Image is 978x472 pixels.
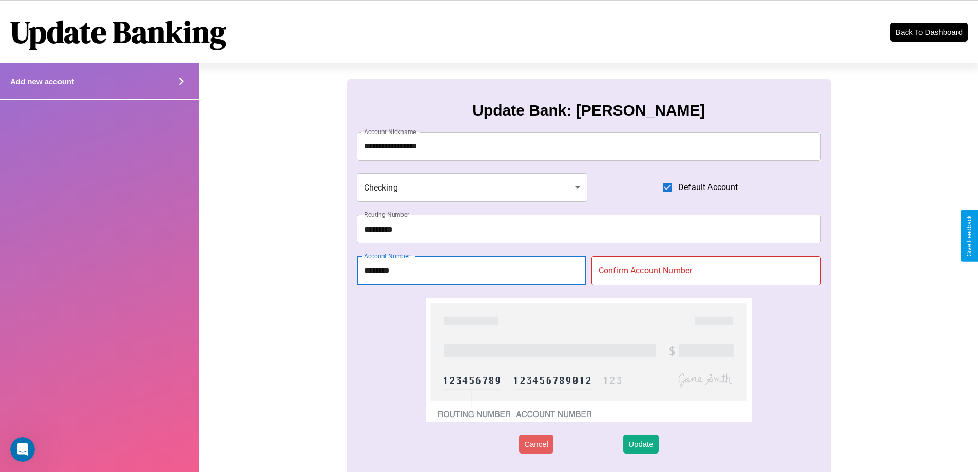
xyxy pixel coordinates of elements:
span: Default Account [678,181,738,194]
iframe: Intercom live chat [10,437,35,462]
img: check [426,298,751,422]
div: Checking [357,173,588,202]
h1: Update Banking [10,11,226,53]
h4: Add new account [10,77,74,86]
div: Give Feedback [966,215,973,257]
h3: Update Bank: [PERSON_NAME] [472,102,705,119]
button: Back To Dashboard [890,23,968,42]
button: Cancel [519,435,553,454]
label: Routing Number [364,210,409,219]
label: Account Number [364,252,410,260]
label: Account Nickname [364,127,416,136]
button: Update [623,435,658,454]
